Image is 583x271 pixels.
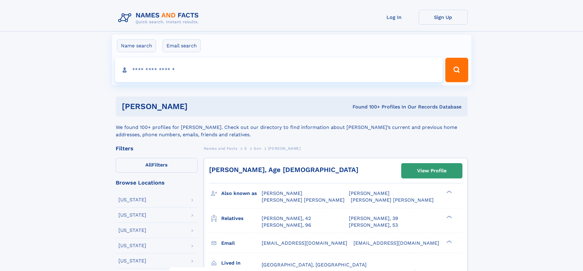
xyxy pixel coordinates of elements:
div: [US_STATE] [118,197,146,202]
a: [PERSON_NAME], 42 [262,215,311,222]
a: S [244,145,247,152]
div: View Profile [417,164,447,178]
span: S [244,146,247,151]
span: [PERSON_NAME] [262,190,302,196]
span: Son [254,146,261,151]
div: Found 100+ Profiles In Our Records Database [270,104,462,110]
span: [PERSON_NAME] [268,146,301,151]
div: ❯ [445,215,452,219]
span: [PERSON_NAME] [PERSON_NAME] [262,197,345,203]
a: [PERSON_NAME], 39 [349,215,398,222]
div: [US_STATE] [118,228,146,233]
div: ❯ [445,190,452,194]
div: Browse Locations [116,180,198,185]
a: Log In [370,10,419,25]
label: Email search [163,39,201,52]
button: Search Button [445,58,468,82]
div: ❯ [445,240,452,244]
label: Name search [117,39,156,52]
label: Filters [116,158,198,173]
span: [EMAIL_ADDRESS][DOMAIN_NAME] [262,240,347,246]
a: View Profile [402,163,462,178]
span: All [145,162,152,168]
div: [US_STATE] [118,213,146,218]
div: Filters [116,146,198,151]
input: search input [115,58,443,82]
a: [PERSON_NAME], Age [DEMOGRAPHIC_DATA] [209,166,358,174]
div: We found 100+ profiles for [PERSON_NAME]. Check out our directory to find information about [PERS... [116,116,468,138]
span: [EMAIL_ADDRESS][DOMAIN_NAME] [353,240,439,246]
h1: [PERSON_NAME] [122,103,270,110]
span: [PERSON_NAME] [PERSON_NAME] [351,197,434,203]
h3: Email [221,238,262,248]
a: Names and Facts [204,145,237,152]
a: Son [254,145,261,152]
div: [US_STATE] [118,243,146,248]
div: [US_STATE] [118,258,146,263]
h3: Relatives [221,213,262,224]
img: Logo Names and Facts [116,10,204,26]
h3: Lived in [221,258,262,268]
h3: Also known as [221,188,262,199]
span: [GEOGRAPHIC_DATA], [GEOGRAPHIC_DATA] [262,262,367,268]
a: [PERSON_NAME], 53 [349,222,398,229]
a: Sign Up [419,10,468,25]
a: [PERSON_NAME], 96 [262,222,311,229]
span: [PERSON_NAME] [349,190,390,196]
